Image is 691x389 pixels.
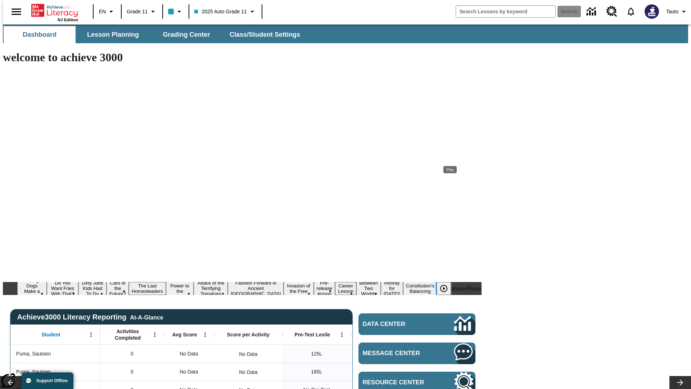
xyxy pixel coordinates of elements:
[582,2,602,22] a: Data Center
[311,350,322,358] span: 125 Lexile, Puma, Sautoen
[663,5,691,18] button: Profile/Settings
[363,321,430,328] span: Data Center
[358,313,475,335] a: Data Center
[227,331,270,338] span: Score per Activity
[437,282,451,295] button: Play
[314,279,335,298] button: Slide 10 Pre-release lesson
[150,26,222,43] button: Grading Center
[6,1,27,22] button: Open side menu
[131,368,134,376] span: 0
[100,363,164,381] div: 0, Puma, Sautoes
[356,279,381,298] button: Slide 12 Between Two Worlds
[23,31,57,39] span: Dashboard
[235,365,261,379] div: No Data, Puma, Sautoes
[31,3,78,18] a: Home
[164,363,214,381] div: No Data, Puma, Sautoes
[99,8,106,15] span: EN
[403,277,438,300] button: Slide 14 The Constitution's Balancing Act
[622,2,640,21] a: Notifications
[645,4,659,19] img: Avatar
[163,31,210,39] span: Grading Center
[17,313,163,321] span: Achieve3000 Literacy Reporting
[235,347,261,361] div: No Data, Puma, Sautoen
[669,376,691,389] button: Lesson carousel, Next
[36,378,68,383] span: Support Offline
[22,372,73,389] button: Support Offline
[129,282,166,295] button: Slide 5 The Last Homesteaders
[176,346,202,361] span: No Data
[164,345,214,363] div: No Data, Puma, Sautoen
[131,350,134,358] span: 0
[100,345,164,363] div: 0, Puma, Sautoen
[16,368,51,376] span: Puma, Sautoes
[41,331,60,338] span: Student
[284,277,313,300] button: Slide 9 The Invasion of the Free CD
[149,329,160,340] button: Open Menu
[86,329,96,340] button: Open Menu
[191,5,259,18] button: Class: 2025 Auto Grade 11, Select your class
[172,331,197,338] span: Avg Score
[363,350,433,357] span: Message Center
[3,26,307,43] div: SubNavbar
[124,5,160,18] button: Grade: Grade 11, Select a grade
[381,279,403,298] button: Slide 13 Hooray for Constitution Day!
[127,8,148,15] span: Grade 11
[363,379,433,386] span: Resource Center
[31,3,78,22] div: Home
[104,328,152,341] span: Activities Completed
[666,8,678,15] span: Tauto
[194,279,228,298] button: Slide 7 Attack of the Terrifying Tomatoes
[3,24,688,43] div: SubNavbar
[224,26,306,43] button: Class/Student Settings
[456,6,555,17] input: search field
[200,329,211,340] button: Open Menu
[443,166,457,173] div: Play
[16,350,51,358] span: Puma, Sautoen
[335,282,356,295] button: Slide 11 Career Lesson
[176,365,202,379] span: No Data
[17,277,47,300] button: Slide 1 Diving Dogs Make a Splash
[107,279,129,298] button: Slide 4 Cars of the Future?
[4,26,76,43] button: Dashboard
[437,285,482,292] div: heroCarouselPause
[166,277,194,300] button: Slide 6 Solar Power to the People
[230,31,300,39] span: Class/Student Settings
[77,26,149,43] button: Lesson Planning
[165,5,186,18] button: Class color is light blue. Change class color
[96,5,119,18] button: Language: EN, Select a language
[3,51,482,64] h1: welcome to achieve 3000
[311,368,322,376] span: 185 Lexile, Puma, Sautoes
[295,331,330,338] span: Pre-Test Lexile
[58,18,78,22] span: NJ Edition
[87,31,139,39] span: Lesson Planning
[337,329,347,340] button: Open Menu
[47,279,78,298] button: Slide 2 Do You Want Fries With That?
[437,282,458,295] div: Play
[78,279,107,298] button: Slide 3 Dirty Jobs Kids Had To Do
[228,279,284,298] button: Slide 8 Fashion Forward in Ancient Rome
[358,343,475,364] a: Message Center
[640,2,663,21] button: Select a new avatar
[602,2,622,21] a: Resource Center, Will open in new tab
[194,8,247,15] span: 2025 Auto Grade 11
[130,313,163,321] div: At-A-Glance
